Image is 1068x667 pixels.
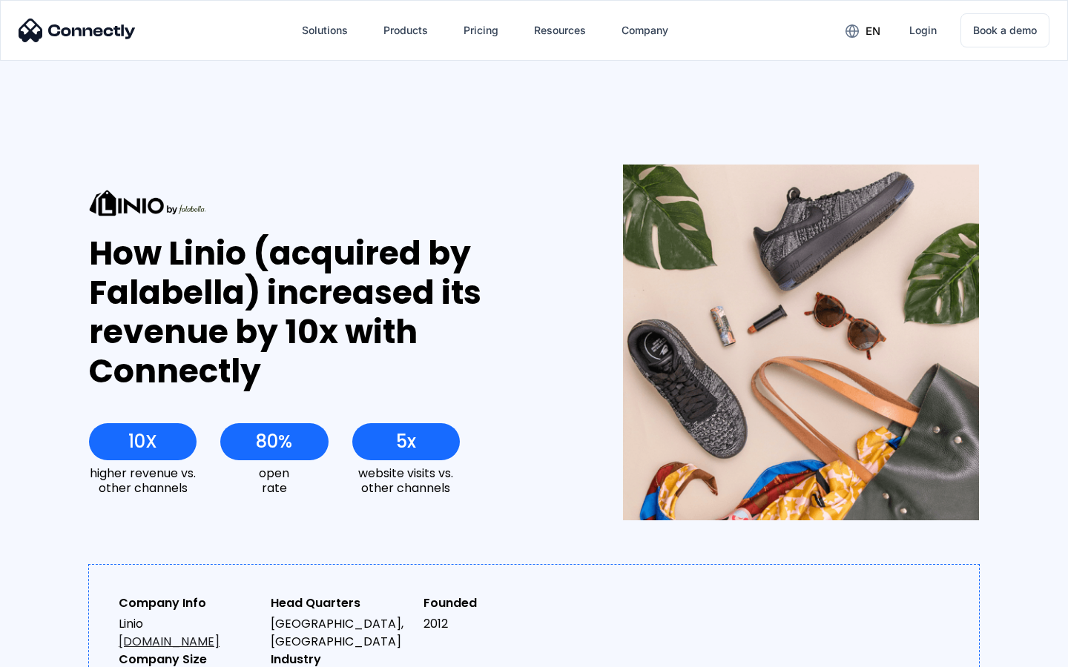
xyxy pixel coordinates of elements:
div: Resources [534,20,586,41]
div: 10X [128,431,157,452]
div: Products [383,20,428,41]
div: [GEOGRAPHIC_DATA], [GEOGRAPHIC_DATA] [271,615,411,651]
div: Company Info [119,594,259,612]
div: Company [622,20,668,41]
div: Login [909,20,937,41]
div: 2012 [423,615,564,633]
div: How Linio (acquired by Falabella) increased its revenue by 10x with Connectly [89,234,569,391]
a: [DOMAIN_NAME] [119,633,220,650]
div: Linio [119,615,259,651]
div: Founded [423,594,564,612]
div: website visits vs. other channels [352,466,460,494]
div: Head Quarters [271,594,411,612]
a: Pricing [452,13,510,48]
div: en [866,21,880,42]
div: 5x [396,431,416,452]
a: Login [897,13,949,48]
div: 80% [256,431,292,452]
ul: Language list [30,641,89,662]
img: Connectly Logo [19,19,136,42]
a: Book a demo [960,13,1049,47]
div: higher revenue vs. other channels [89,466,197,494]
div: Solutions [302,20,348,41]
div: Pricing [464,20,498,41]
aside: Language selected: English [15,641,89,662]
div: open rate [220,466,328,494]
